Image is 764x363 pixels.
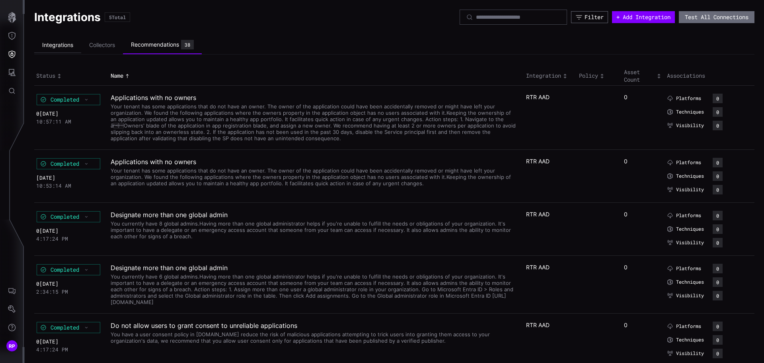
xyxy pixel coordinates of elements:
[0,337,23,355] button: RP
[624,211,657,218] div: 0
[716,187,719,192] div: 0
[9,342,16,350] span: RP
[676,350,704,357] span: Visibility
[36,181,101,189] div: 10:53:14 AM
[51,266,79,273] span: Completed
[34,37,81,53] li: Integrations
[51,213,79,220] span: Completed
[111,94,516,102] h2: Applications with no owners
[36,117,101,125] div: 10:57:11 AM
[676,212,701,219] span: Platforms
[716,213,719,218] div: 0
[111,211,516,219] h2: Designate more than one global admin
[716,351,719,356] div: 0
[579,72,620,79] div: Toggle sort direction
[676,265,701,272] span: Platforms
[716,337,719,342] div: 0
[36,110,101,117] div: 0[DATE]
[624,94,657,101] div: 0
[36,175,101,181] div: [DATE]
[81,37,123,53] li: Collectors
[676,226,704,232] span: Techniques
[676,173,704,179] span: Techniques
[36,234,101,242] div: 4:17:24 PM
[36,345,101,353] div: 4:17:24 PM
[36,264,101,276] button: Completed
[526,158,569,165] div: RTR AAD
[676,95,701,102] span: Platforms
[716,110,719,114] div: 0
[676,323,701,330] span: Platforms
[716,280,719,285] div: 0
[716,324,719,329] div: 0
[36,158,101,170] button: Completed
[36,72,107,79] div: Toggle sort direction
[624,322,657,329] div: 0
[676,122,704,129] span: Visibility
[585,14,604,21] div: Filter
[676,279,704,285] span: Techniques
[109,15,126,20] div: 5 Total
[36,281,101,287] div: 0[DATE]
[111,330,516,344] div: You have a user consent policy in [DOMAIN_NAME] reduce the risk of malicious applications attempt...
[716,123,719,128] div: 0
[716,96,719,101] div: 0
[716,240,719,245] div: 0
[716,227,719,232] div: 0
[111,102,516,141] div: Your tenant has some applications that do not have an owner. The owner of the application could h...
[676,337,704,343] span: Techniques
[51,96,79,103] span: Completed
[612,11,675,23] button: + Add Integration
[111,264,516,272] h2: Designate more than one global admin
[716,266,719,271] div: 0
[526,264,569,271] div: RTR AAD
[676,186,704,193] span: Visibility
[624,158,657,165] div: 0
[111,166,516,186] div: Your tenant has some applications that do not have an owner. The owner of the application could h...
[676,292,704,299] span: Visibility
[111,322,516,330] h2: Do not allow users to grant consent to unreliable applications
[624,264,657,271] div: 0
[36,322,101,334] button: Completed
[36,228,101,234] div: 0[DATE]
[526,72,575,79] div: Toggle sort direction
[676,109,704,115] span: Techniques
[571,11,608,23] button: Filter
[36,94,101,106] button: Completed
[716,160,719,165] div: 0
[676,239,704,246] span: Visibility
[716,293,719,298] div: 0
[665,67,754,85] th: Associations
[36,338,101,345] div: 0[DATE]
[111,219,516,239] div: You currently have 8 global admins.Having more than one global administrator helps if you're unab...
[526,322,569,329] div: RTR AAD
[131,41,179,48] div: Recommendations
[34,10,101,24] h1: Integrations
[111,158,516,166] h2: Applications with no owners
[185,42,190,47] div: 38
[624,69,663,83] div: Toggle sort direction
[36,287,101,295] div: 2:34:15 PM
[36,211,101,223] button: Completed
[716,174,719,179] div: 0
[679,11,754,23] button: Test All Connections
[676,159,701,166] span: Platforms
[51,324,79,331] span: Completed
[526,94,569,101] div: RTR AAD
[111,72,522,79] div: Toggle sort direction
[111,272,516,305] div: You currently have 6 global admins.Having more than one global administrator helps if you're unab...
[526,211,569,218] div: RTR AAD
[51,160,79,167] span: Completed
